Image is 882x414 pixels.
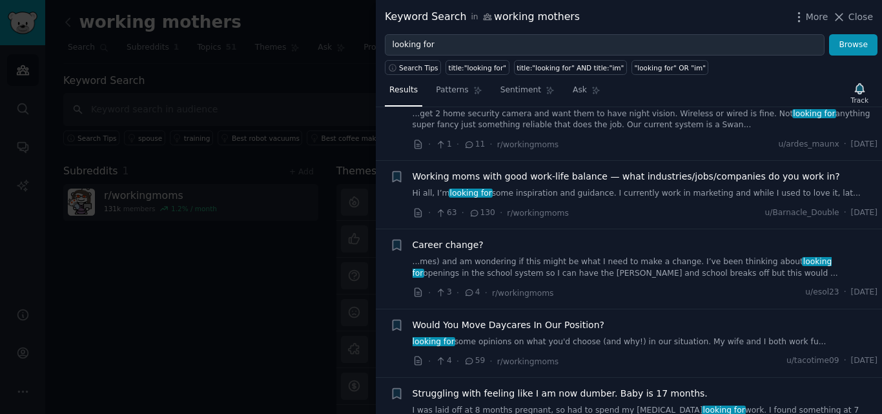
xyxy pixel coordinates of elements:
[844,355,846,367] span: ·
[844,207,846,219] span: ·
[851,207,877,219] span: [DATE]
[489,355,492,368] span: ·
[844,139,846,150] span: ·
[385,80,422,107] a: Results
[497,140,559,149] span: r/workingmoms
[500,206,502,220] span: ·
[385,9,580,25] div: Keyword Search working mothers
[449,189,493,198] span: looking for
[385,34,825,56] input: Try a keyword related to your business
[492,289,554,298] span: r/workingmoms
[413,170,840,183] a: Working moms with good work-life balance — what industries/jobs/companies do you work in?
[431,80,486,107] a: Patterns
[389,85,418,96] span: Results
[413,257,832,278] span: looking for
[464,287,480,298] span: 4
[573,85,587,96] span: Ask
[517,63,624,72] div: title:"looking for" AND title:"im"
[411,337,456,346] span: looking for
[829,34,877,56] button: Browse
[464,139,485,150] span: 11
[449,63,507,72] div: title:"looking for"
[851,96,868,105] div: Track
[489,138,492,151] span: ·
[507,209,569,218] span: r/workingmoms
[514,60,627,75] a: title:"looking for" AND title:"im"
[413,109,878,131] a: ...get 2 home security camera and want them to have night vision. Wireless or wired is fine. Notl...
[456,355,459,368] span: ·
[413,387,708,400] a: Struggling with feeling like I am now dumber. Baby is 17 months.
[805,287,839,298] span: u/esol23
[462,206,464,220] span: ·
[435,287,451,298] span: 3
[485,286,487,300] span: ·
[469,207,495,219] span: 130
[844,287,846,298] span: ·
[832,10,873,24] button: Close
[631,60,709,75] a: "looking for" OR "im"
[428,286,431,300] span: ·
[435,207,456,219] span: 63
[848,10,873,24] span: Close
[765,207,839,219] span: u/Barnacle_Double
[428,206,431,220] span: ·
[792,10,828,24] button: More
[792,109,837,118] span: looking for
[497,357,559,366] span: r/workingmoms
[413,256,878,279] a: ...mes) and am wondering if this might be what I need to make a change. I’ve been thinking aboutl...
[851,287,877,298] span: [DATE]
[446,60,509,75] a: title:"looking for"
[471,12,478,23] span: in
[413,188,878,200] a: Hi all, I’mlooking forsome inspiration and guidance. I currently work in marketing and while I us...
[435,139,451,150] span: 1
[456,286,459,300] span: ·
[428,355,431,368] span: ·
[413,336,878,348] a: looking forsome opinions on what you'd choose (and why!) in our situation. My wife and I both wor...
[399,63,438,72] span: Search Tips
[634,63,706,72] div: "looking for" OR "im"
[846,79,873,107] button: Track
[428,138,431,151] span: ·
[436,85,468,96] span: Patterns
[500,85,541,96] span: Sentiment
[456,138,459,151] span: ·
[496,80,559,107] a: Sentiment
[413,318,604,332] a: Would You Move Daycares In Our Position?
[568,80,605,107] a: Ask
[413,238,484,252] a: Career change?
[385,60,441,75] button: Search Tips
[464,355,485,367] span: 59
[851,139,877,150] span: [DATE]
[851,355,877,367] span: [DATE]
[778,139,839,150] span: u/ardes_maunx
[806,10,828,24] span: More
[435,355,451,367] span: 4
[786,355,839,367] span: u/tacotime09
